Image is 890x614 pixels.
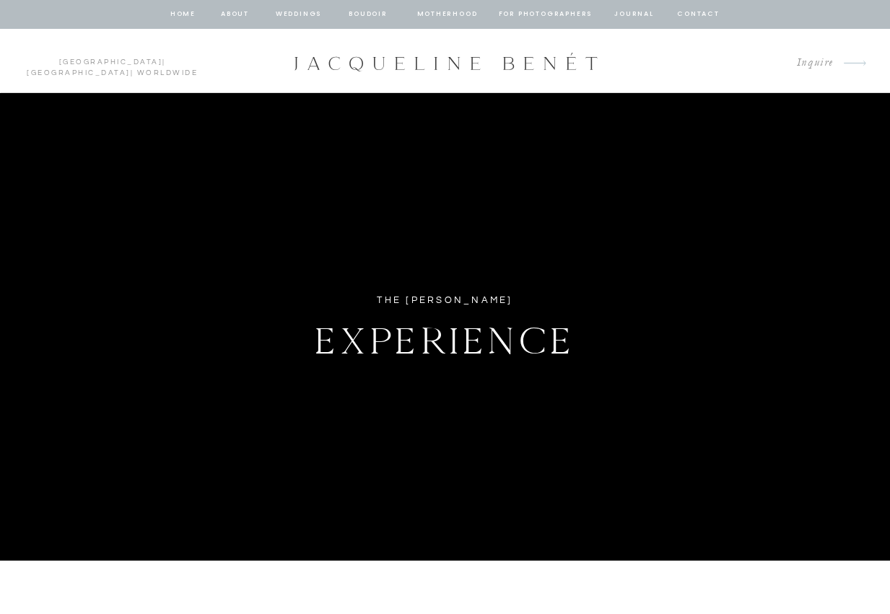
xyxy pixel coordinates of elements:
[59,58,163,66] a: [GEOGRAPHIC_DATA]
[27,69,131,76] a: [GEOGRAPHIC_DATA]
[170,8,197,21] a: home
[20,57,204,66] p: | | Worldwide
[676,8,722,21] a: contact
[785,53,834,73] a: Inquire
[328,292,563,309] div: The [PERSON_NAME]
[274,8,323,21] a: Weddings
[499,8,593,21] a: for photographers
[220,8,250,21] a: about
[417,8,477,21] a: Motherhood
[612,8,657,21] a: journal
[237,312,653,362] h1: Experience
[348,8,389,21] a: BOUDOIR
